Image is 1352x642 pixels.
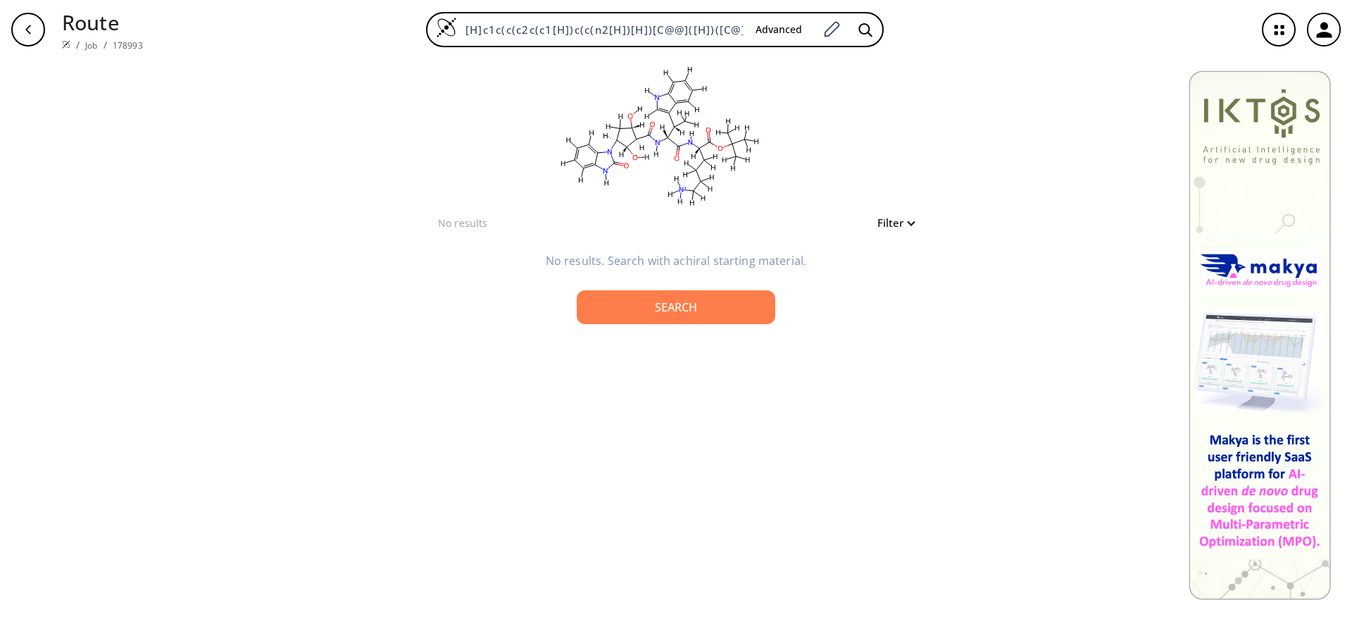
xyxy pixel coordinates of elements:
a: Job [85,39,97,51]
div: Search [588,302,764,313]
button: Search [577,290,775,324]
a: 178993 [113,39,143,51]
img: Banner [1189,70,1331,600]
input: Enter SMILES [457,23,744,37]
svg: [H]c1c(c(c2c(c1[H])c(c(n2[H])[H])[C@@]([H])([C@]([H])(C(=O)N([H])[C@]([H])(C(=O)OC(C([H])([H])[H]... [520,59,801,214]
img: Spaya logo [62,40,70,49]
p: No results. Search with achiral starting material. [528,252,824,269]
img: Logo Spaya [436,17,457,38]
p: No results [438,216,488,230]
li: / [76,37,80,52]
li: / [104,37,107,52]
p: Route [62,7,143,37]
button: Advanced [744,17,813,43]
button: Filter [869,218,914,228]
